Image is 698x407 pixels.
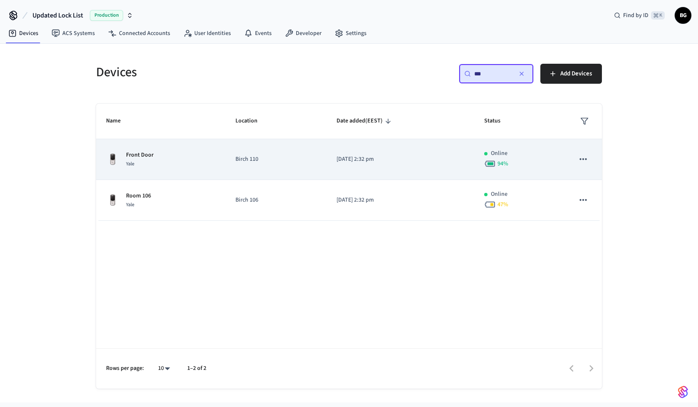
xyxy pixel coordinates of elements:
[106,115,131,127] span: Name
[96,64,344,81] h5: Devices
[101,26,177,41] a: Connected Accounts
[675,7,691,24] button: BG
[491,149,507,158] p: Online
[337,196,464,205] p: [DATE] 2:32 pm
[484,115,511,127] span: Status
[2,26,45,41] a: Devices
[154,362,174,375] div: 10
[106,153,119,166] img: Yale Assure Touchscreen Wifi Smart Lock, Satin Nickel, Front
[676,8,691,23] span: BG
[498,160,508,168] span: 94 %
[235,155,317,164] p: Birch 110
[32,10,83,20] span: Updated Lock List
[106,194,119,207] img: Yale Assure Touchscreen Wifi Smart Lock, Satin Nickel, Front
[235,196,317,205] p: Birch 106
[678,385,688,399] img: SeamLogoGradient.69752ec5.svg
[238,26,278,41] a: Events
[491,190,507,199] p: Online
[126,192,151,200] p: Room 106
[607,8,671,23] div: Find by ID⌘ K
[623,11,648,20] span: Find by ID
[90,10,123,21] span: Production
[126,151,153,160] p: Front Door
[328,26,373,41] a: Settings
[126,160,134,167] span: Yale
[337,155,464,164] p: [DATE] 2:32 pm
[177,26,238,41] a: User Identities
[106,364,144,373] p: Rows per page:
[651,11,665,20] span: ⌘ K
[45,26,101,41] a: ACS Systems
[278,26,328,41] a: Developer
[498,200,508,209] span: 47 %
[337,115,394,127] span: Date added(EEST)
[540,64,602,84] button: Add Devices
[96,104,602,221] table: sticky table
[235,115,268,127] span: Location
[126,201,134,208] span: Yale
[560,68,592,79] span: Add Devices
[187,364,206,373] p: 1–2 of 2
